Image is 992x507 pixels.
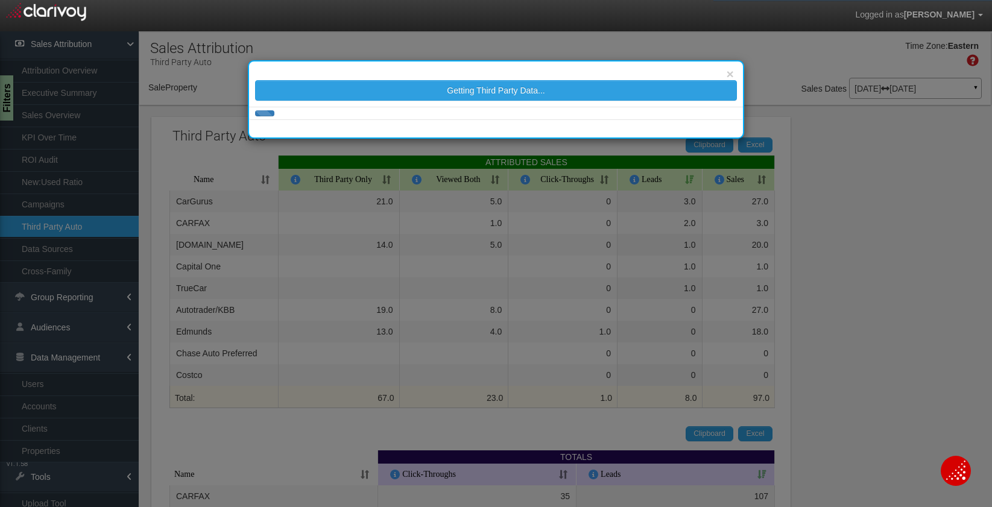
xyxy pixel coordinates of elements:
button: Getting Third Party Data... [255,80,737,101]
span: Logged in as [855,10,903,19]
span: Getting Third Party Data... [447,86,545,95]
span: [PERSON_NAME] [904,10,975,19]
a: Logged in as[PERSON_NAME] [846,1,992,30]
button: × [726,68,733,80]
